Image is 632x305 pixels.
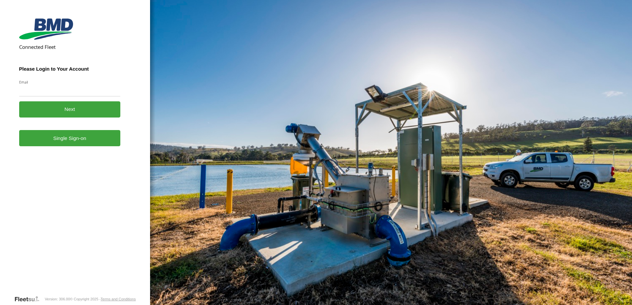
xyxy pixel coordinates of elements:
h2: Connected Fleet [19,44,121,50]
a: Visit our Website [14,296,45,302]
img: BMD [19,18,73,40]
a: Terms and Conditions [100,297,136,301]
div: Version: 306.00 [45,297,70,301]
button: Next [19,101,121,118]
a: Single Sign-on [19,130,121,146]
div: © Copyright 2025 - [70,297,136,301]
h3: Please Login to Your Account [19,66,121,72]
label: Email [19,80,121,85]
